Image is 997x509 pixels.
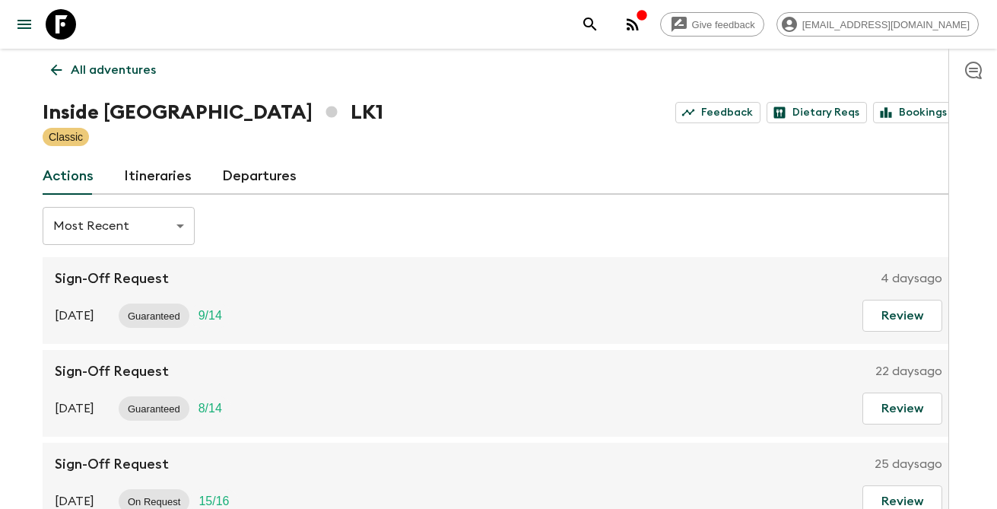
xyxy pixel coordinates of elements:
[9,9,40,40] button: menu
[55,269,169,288] p: Sign-Off Request
[55,455,169,473] p: Sign-Off Request
[684,19,764,30] span: Give feedback
[189,396,231,421] div: Trip Fill
[767,102,867,123] a: Dietary Reqs
[43,158,94,195] a: Actions
[875,362,942,380] p: 22 days ago
[43,205,195,247] div: Most Recent
[198,399,222,418] p: 8 / 14
[71,61,156,79] p: All adventures
[875,455,942,473] p: 25 days ago
[119,310,189,322] span: Guaranteed
[675,102,760,123] a: Feedback
[873,102,954,123] a: Bookings
[794,19,978,30] span: [EMAIL_ADDRESS][DOMAIN_NAME]
[222,158,297,195] a: Departures
[119,496,189,507] span: On Request
[189,304,231,328] div: Trip Fill
[198,307,222,325] p: 9 / 14
[49,129,83,145] p: Classic
[862,300,942,332] button: Review
[881,269,942,288] p: 4 days ago
[776,12,979,37] div: [EMAIL_ADDRESS][DOMAIN_NAME]
[55,362,169,380] p: Sign-Off Request
[119,403,189,415] span: Guaranteed
[575,9,605,40] button: search adventures
[43,97,383,128] h1: Inside [GEOGRAPHIC_DATA] LK1
[55,307,94,325] p: [DATE]
[862,393,942,425] button: Review
[55,399,94,418] p: [DATE]
[43,55,164,85] a: All adventures
[124,158,192,195] a: Itineraries
[660,12,764,37] a: Give feedback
